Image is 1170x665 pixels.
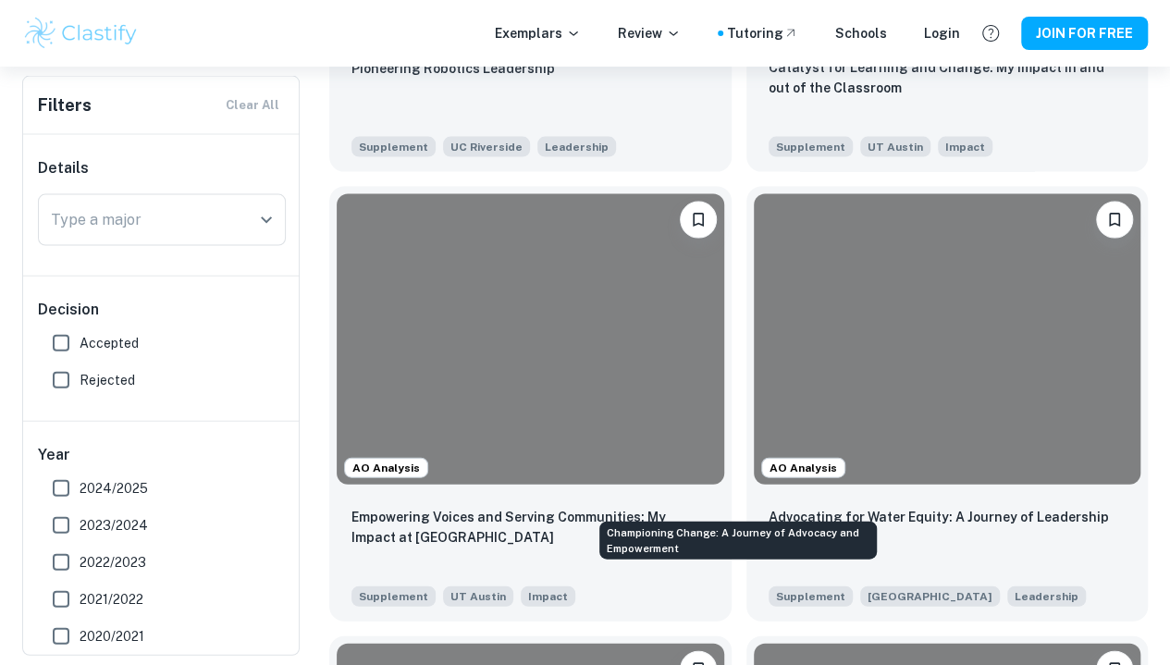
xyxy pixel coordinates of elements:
[253,207,279,233] button: Open
[528,588,568,605] span: Impact
[727,23,798,43] a: Tutoring
[521,585,575,607] span: Describe how your experiences, perspectives, talents, and/or your involvement in leadership activ...
[22,15,140,52] img: Clastify logo
[351,137,436,157] span: Supplement
[835,23,887,43] a: Schools
[80,478,148,499] span: 2024/2025
[938,135,992,157] span: Describe how your experiences, perspectives, talents, and/or your involvement in leadership activ...
[680,202,717,239] button: Please log in to bookmark exemplars
[443,137,530,157] span: UC Riverside
[1021,17,1148,50] button: JOIN FOR FREE
[545,139,609,155] span: Leadership
[495,23,581,43] p: Exemplars
[443,586,513,607] span: UT Austin
[924,23,960,43] a: Login
[860,586,1000,607] span: [GEOGRAPHIC_DATA]
[769,586,853,607] span: Supplement
[351,586,436,607] span: Supplement
[329,187,732,622] a: AO AnalysisPlease log in to bookmark exemplarsEmpowering Voices and Serving Communities: My Impac...
[1015,588,1078,605] span: Leadership
[762,460,844,476] span: AO Analysis
[351,507,709,548] p: Empowering Voices and Serving Communities: My Impact at UT
[769,137,853,157] span: Supplement
[769,57,1127,98] p: Catalyst for Learning and Change: My Impact in and out of the Classroom
[746,187,1149,622] a: AO AnalysisPlease log in to bookmark exemplarsAdvocating for Water Equity: A Journey of Leadershi...
[1096,202,1133,239] button: Please log in to bookmark exemplars
[345,460,427,476] span: AO Analysis
[38,157,286,179] h6: Details
[537,135,616,157] span: Describe an example of your leadership experience in which you have positively influenced others,...
[945,139,985,155] span: Impact
[80,515,148,536] span: 2023/2024
[351,58,555,79] p: Pioneering Robotics Leadership
[618,23,681,43] p: Review
[599,522,877,560] div: Championing Change: A Journey of Advocacy and Empowerment
[38,299,286,321] h6: Decision
[80,589,143,610] span: 2021/2022
[1007,585,1086,607] span: Describe an example of your leadership experience in which you have positively influenced others,...
[80,370,135,390] span: Rejected
[975,18,1006,49] button: Help and Feedback
[38,92,92,118] h6: Filters
[38,444,286,466] h6: Year
[769,507,1127,548] p: Advocating for Water Equity: A Journey of Leadership and Impact
[80,552,146,573] span: 2022/2023
[80,626,144,647] span: 2020/2021
[860,137,930,157] span: UT Austin
[80,333,139,353] span: Accepted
